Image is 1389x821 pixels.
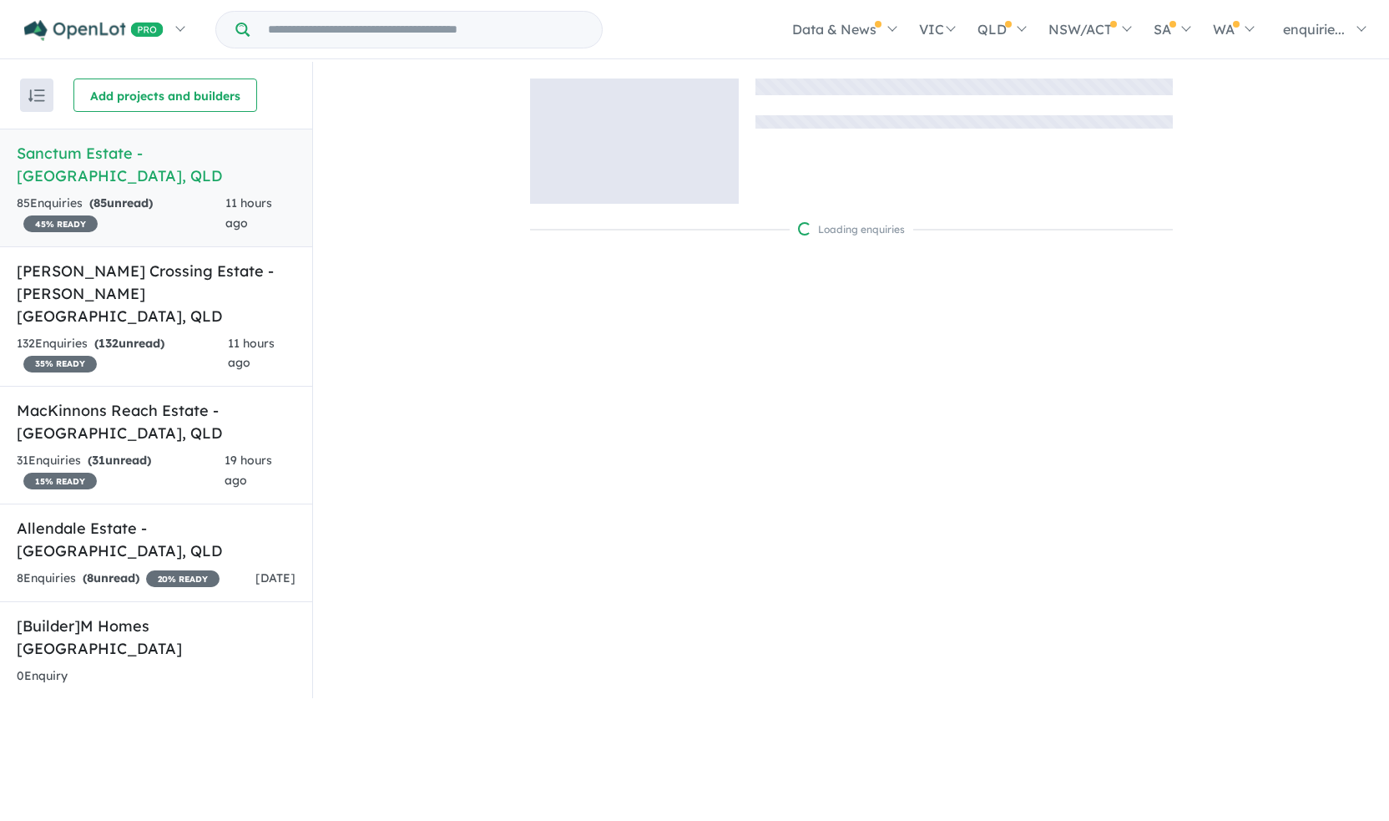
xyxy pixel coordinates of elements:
[23,215,98,232] span: 45 % READY
[17,334,228,374] div: 132 Enquir ies
[23,473,97,489] span: 15 % READY
[798,221,905,238] div: Loading enquiries
[253,12,599,48] input: Try estate name, suburb, builder or developer
[225,195,272,231] span: 11 hours ago
[17,399,295,444] h5: MacKinnons Reach Estate - [GEOGRAPHIC_DATA] , QLD
[17,260,295,327] h5: [PERSON_NAME] Crossing Estate - [PERSON_NAME][GEOGRAPHIC_DATA] , QLD
[87,570,93,585] span: 8
[17,451,225,491] div: 31 Enquir ies
[98,336,119,351] span: 132
[17,194,225,234] div: 85 Enquir ies
[1283,21,1345,38] span: enquirie...
[24,20,164,41] img: Openlot PRO Logo White
[92,453,105,468] span: 31
[17,666,68,687] div: 0 Enquir y
[83,570,139,585] strong: ( unread)
[23,356,97,372] span: 35 % READY
[73,79,257,112] button: Add projects and builders
[88,453,151,468] strong: ( unread)
[28,89,45,102] img: sort.svg
[93,195,107,210] span: 85
[94,336,164,351] strong: ( unread)
[89,195,153,210] strong: ( unread)
[17,517,295,562] h5: Allendale Estate - [GEOGRAPHIC_DATA] , QLD
[17,142,295,187] h5: Sanctum Estate - [GEOGRAPHIC_DATA] , QLD
[146,570,220,587] span: 20 % READY
[255,570,295,585] span: [DATE]
[17,569,220,589] div: 8 Enquir ies
[228,336,275,371] span: 11 hours ago
[17,615,295,660] h5: [Builder] M Homes [GEOGRAPHIC_DATA]
[225,453,272,488] span: 19 hours ago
